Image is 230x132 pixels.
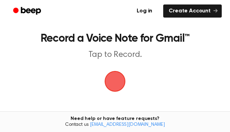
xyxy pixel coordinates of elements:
[105,71,125,92] img: Beep Logo
[130,3,159,19] a: Log in
[15,50,215,60] p: Tap to Record.
[163,4,222,18] a: Create Account
[8,4,47,18] a: Beep
[90,122,165,127] a: [EMAIL_ADDRESS][DOMAIN_NAME]
[4,122,226,128] span: Contact us
[15,33,215,44] h1: Record a Voice Note for Gmail™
